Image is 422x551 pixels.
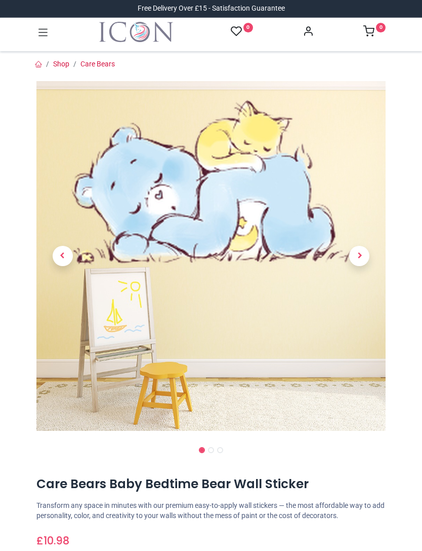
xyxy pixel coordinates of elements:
a: Logo of Icon Wall Stickers [99,22,173,42]
a: Shop [53,60,69,68]
span: 10.98 [44,533,69,548]
span: Previous [53,246,73,266]
a: 0 [363,28,386,36]
a: Account Info [303,28,314,36]
a: Previous [36,134,89,379]
div: Free Delivery Over £15 - Satisfaction Guarantee [138,4,285,14]
span: Next [349,246,369,266]
img: Care Bears Baby Bedtime Bear Wall Sticker [36,81,386,431]
a: Next [333,134,386,379]
p: Transform any space in minutes with our premium easy-to-apply wall stickers — the most affordable... [36,501,386,521]
sup: 0 [376,23,386,32]
span: £ [36,533,69,548]
img: Icon Wall Stickers [99,22,173,42]
a: Care Bears [80,60,115,68]
sup: 0 [243,23,253,32]
a: 0 [231,25,253,38]
h1: Care Bears Baby Bedtime Bear Wall Sticker [36,475,386,493]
